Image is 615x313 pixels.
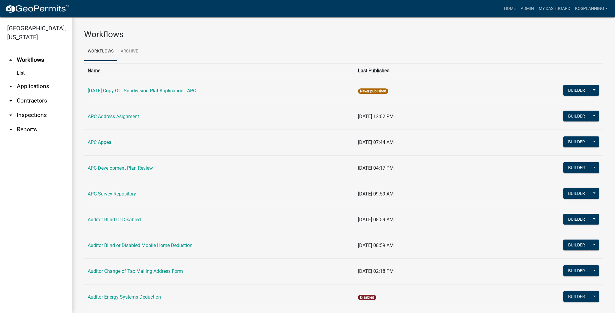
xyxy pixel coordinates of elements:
[7,83,14,90] i: arrow_drop_down
[117,42,142,61] a: Archive
[88,268,183,274] a: Auditor Change of Tax Mailing Address Form
[358,88,388,94] span: Never published
[88,294,161,300] a: Auditor Energy Systems Deduction
[358,295,376,300] span: Disabled
[7,97,14,104] i: arrow_drop_down
[88,243,192,248] a: Auditor Blind or Disabled Mobile Home Deduction
[84,42,117,61] a: Workflows
[84,29,603,40] h3: Workflows
[7,56,14,64] i: arrow_drop_up
[88,165,153,171] a: APC Development Plan Review
[358,243,394,248] span: [DATE] 08:59 AM
[563,240,590,250] button: Builder
[563,214,590,225] button: Builder
[501,3,518,14] a: Home
[563,265,590,276] button: Builder
[88,139,113,145] a: APC Appeal
[563,188,590,199] button: Builder
[88,88,196,94] a: [DATE] Copy Of - Subdivision Plat Application - APC
[7,112,14,119] i: arrow_drop_down
[358,268,394,274] span: [DATE] 02:18 PM
[518,3,536,14] a: Admin
[536,3,573,14] a: My Dashboard
[573,3,610,14] a: kosplanning
[88,191,136,197] a: APC Survey Repository
[563,111,590,121] button: Builder
[563,85,590,96] button: Builder
[563,136,590,147] button: Builder
[563,162,590,173] button: Builder
[563,291,590,302] button: Builder
[358,114,394,119] span: [DATE] 12:02 PM
[7,126,14,133] i: arrow_drop_down
[88,114,139,119] a: APC Address Asignment
[358,191,394,197] span: [DATE] 09:59 AM
[354,63,514,78] th: Last Published
[358,217,394,222] span: [DATE] 08:59 AM
[88,217,141,222] a: Auditor Blind Or Disabled
[358,165,394,171] span: [DATE] 04:17 PM
[84,63,354,78] th: Name
[358,139,394,145] span: [DATE] 07:44 AM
